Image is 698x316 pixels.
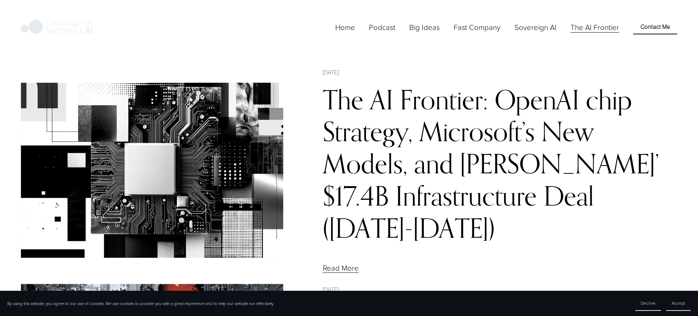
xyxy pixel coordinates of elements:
[454,21,501,33] a: folder dropdown
[21,18,93,37] img: Christopher Sanchez | AI
[454,22,501,33] span: Fast Company
[323,83,659,244] a: The AI Frontier: OpenAI chip Strategy, Microsoft’s New Models, and [PERSON_NAME]’ $17.4B Infrastr...
[570,21,619,33] a: The AI Frontier
[7,301,274,306] p: By using this website, you agree to our use of cookies. We use cookies to provide you with a grea...
[335,21,355,33] a: Home
[635,296,661,311] button: Decline
[323,68,339,76] time: [DATE]
[514,21,557,33] a: Sovereign AI
[409,21,440,33] a: folder dropdown
[633,20,677,34] a: Contact Me
[21,83,283,258] img: The AI Frontier: OpenAI chip Strategy, Microsoft’s New Models, and Nebius’ $17.4B Infrastructure ...
[409,22,440,33] span: Big Ideas
[672,300,685,306] span: Accept
[323,263,359,273] a: Read More
[641,300,655,306] span: Decline
[323,285,339,294] time: [DATE]
[369,21,395,33] a: Podcast
[666,296,691,311] button: Accept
